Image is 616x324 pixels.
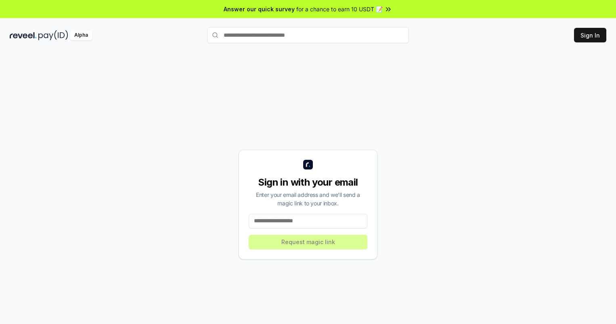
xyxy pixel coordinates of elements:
span: Answer our quick survey [224,5,295,13]
div: Alpha [70,30,92,40]
div: Enter your email address and we’ll send a magic link to your inbox. [249,190,367,207]
img: logo_small [303,160,313,169]
span: for a chance to earn 10 USDT 📝 [296,5,383,13]
img: pay_id [38,30,68,40]
div: Sign in with your email [249,176,367,189]
button: Sign In [574,28,606,42]
img: reveel_dark [10,30,37,40]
